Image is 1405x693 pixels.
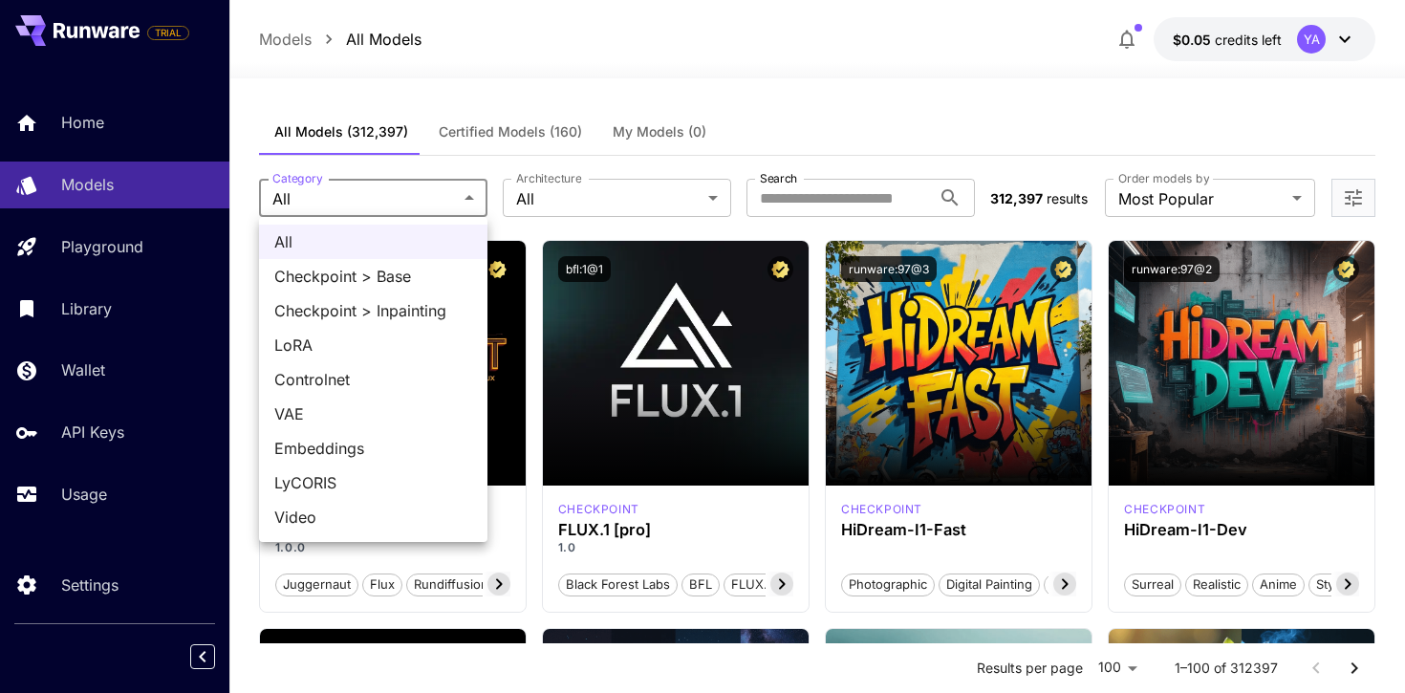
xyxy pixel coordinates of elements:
span: Checkpoint > Base [274,265,472,288]
span: Checkpoint > Inpainting [274,299,472,322]
span: VAE [274,402,472,425]
span: Controlnet [274,368,472,391]
span: LoRA [274,334,472,357]
span: Video [274,506,472,529]
span: All [274,230,472,253]
span: Embeddings [274,437,472,460]
span: LyCORIS [274,471,472,494]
